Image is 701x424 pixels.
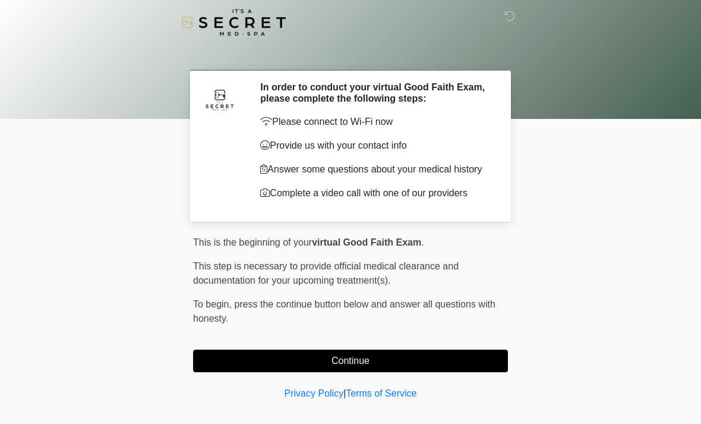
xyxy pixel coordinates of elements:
img: It's A Secret Med Spa Logo [181,9,286,36]
p: Complete a video call with one of our providers [260,186,490,200]
p: Answer some questions about your medical history [260,162,490,177]
h1: ‎ ‎ [184,43,517,65]
span: . [421,237,424,247]
a: Terms of Service [346,388,416,398]
p: Please connect to Wi-Fi now [260,115,490,129]
h2: In order to conduct your virtual Good Faith Exam, please complete the following steps: [260,81,490,104]
a: | [343,388,346,398]
span: This is the beginning of your [193,237,312,247]
span: press the continue button below and answer all questions with honesty. [193,299,495,324]
strong: virtual Good Faith Exam [312,237,421,247]
button: Continue [193,350,508,372]
span: To begin, [193,299,234,309]
img: Agent Avatar [202,81,238,117]
a: Privacy Policy [285,388,344,398]
p: Provide us with your contact info [260,139,490,153]
span: This step is necessary to provide official medical clearance and documentation for your upcoming ... [193,261,459,285]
